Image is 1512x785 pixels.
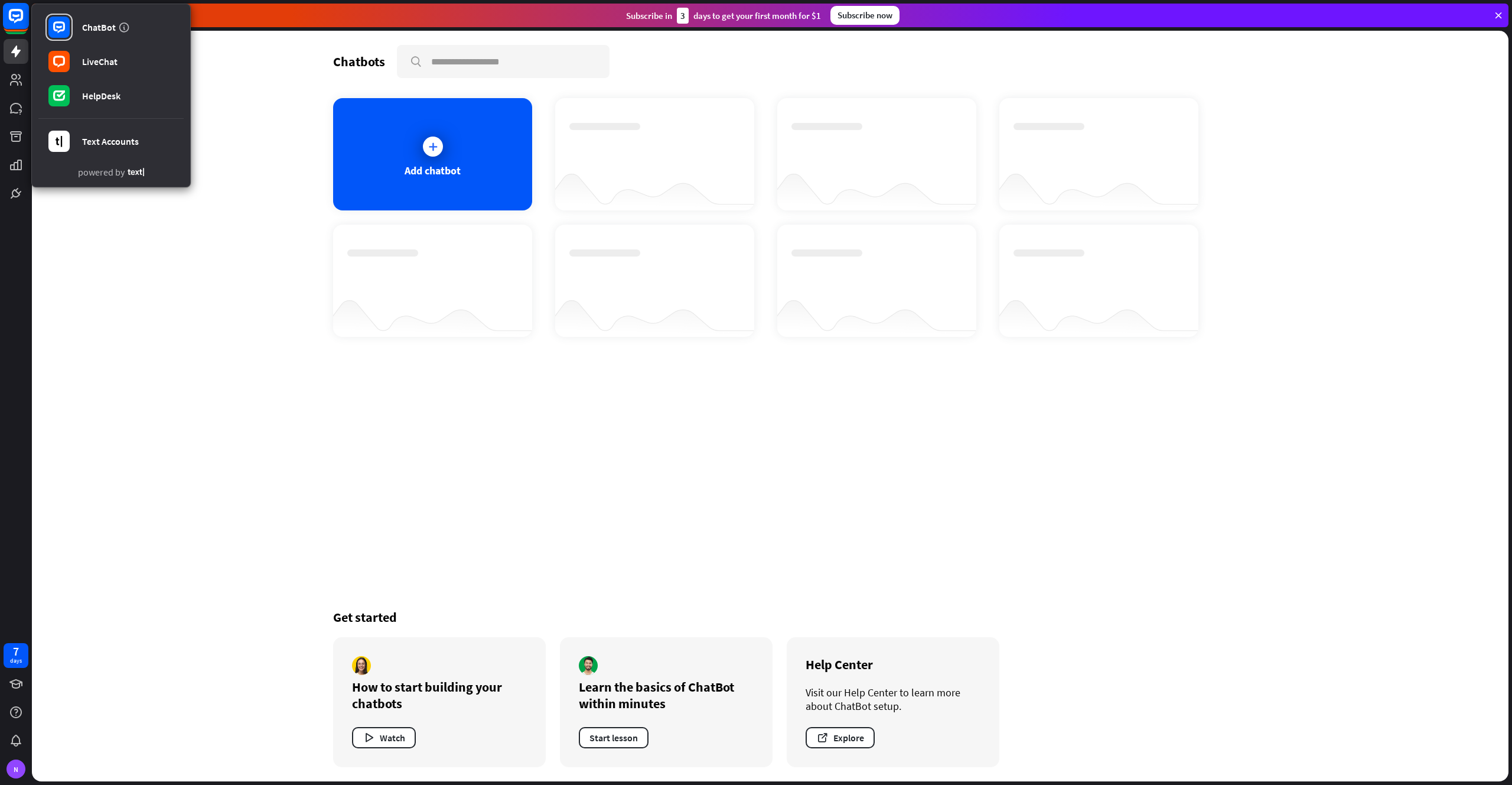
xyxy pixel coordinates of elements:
[405,164,461,177] div: Add chatbot
[626,8,821,24] div: Subscribe in days to get your first month for $1
[579,727,649,748] button: Start lesson
[352,727,416,748] button: Watch
[579,679,754,712] div: Learn the basics of ChatBot within minutes
[9,5,45,40] button: Open LiveChat chat widget
[13,646,19,657] div: 7
[333,609,1207,625] div: Get started
[4,643,28,668] a: 7 days
[806,656,980,673] div: Help Center
[830,6,900,25] div: Subscribe now
[352,679,527,712] div: How to start building your chatbots
[352,656,371,675] img: author
[579,656,598,675] img: author
[10,657,22,665] div: days
[333,53,385,70] div: Chatbots
[806,686,980,713] div: Visit our Help Center to learn more about ChatBot setup.
[677,8,689,24] div: 3
[806,727,875,748] button: Explore
[6,760,25,778] div: N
